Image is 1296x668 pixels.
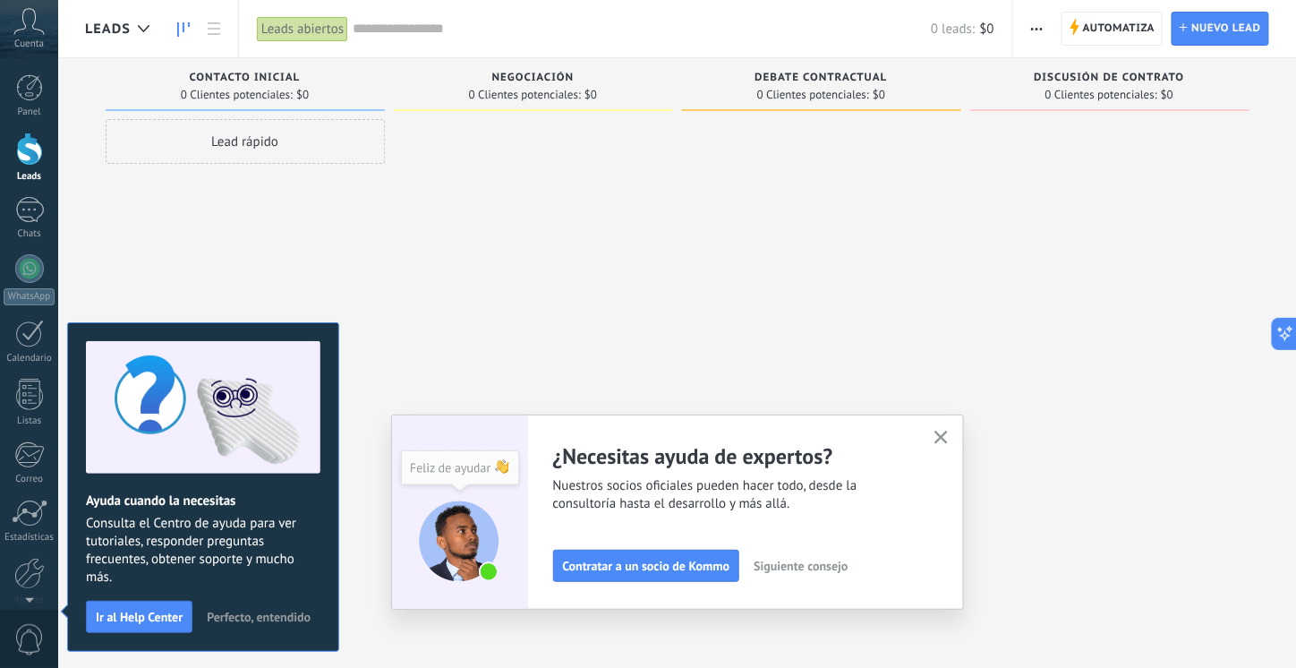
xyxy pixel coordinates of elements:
[1062,12,1164,46] a: Automatiza
[85,21,131,38] span: Leads
[207,611,311,623] span: Perfecto, entendido
[980,21,994,38] span: $0
[14,39,44,50] span: Cuenta
[190,72,301,84] span: Contacto inicial
[257,16,348,42] div: Leads abiertos
[553,550,740,582] button: Contratar a un socio de Kommo
[1083,13,1155,45] span: Automatiza
[553,477,913,513] span: Nuestros socios oficiales pueden hacer todo, desde la consultoría hasta el desarrollo y más allá.
[1024,12,1050,46] button: Más
[199,604,319,630] button: Perfecto, entendido
[4,228,55,240] div: Chats
[106,119,385,164] div: Lead rápido
[1045,90,1157,100] span: 0 Clientes potenciales:
[4,415,55,427] div: Listas
[4,532,55,544] div: Estadísticas
[4,474,55,485] div: Correo
[86,515,320,587] span: Consulta el Centro de ayuda para ver tutoriales, responder preguntas frecuentes, obtener soporte ...
[1191,13,1261,45] span: Nuevo lead
[1034,72,1184,84] span: Discusión de contrato
[199,12,229,47] a: Lista
[96,611,183,623] span: Ir al Help Center
[86,492,320,510] h2: Ayuda cuando la necesitas
[757,90,869,100] span: 0 Clientes potenciales:
[754,560,848,572] span: Siguiente consejo
[746,552,856,579] button: Siguiente consejo
[4,107,55,118] div: Panel
[403,72,664,87] div: Negociación
[492,72,575,84] span: Negociación
[296,90,309,100] span: $0
[755,72,887,84] span: Debate contractual
[86,601,192,633] button: Ir al Help Center
[931,21,975,38] span: 0 leads:
[4,171,55,183] div: Leads
[1161,90,1173,100] span: $0
[1172,12,1269,46] a: Nuevo lead
[584,90,597,100] span: $0
[979,72,1241,87] div: Discusión de contrato
[469,90,581,100] span: 0 Clientes potenciales:
[115,72,376,87] div: Contacto inicial
[168,12,199,47] a: Leads
[4,353,55,364] div: Calendario
[691,72,952,87] div: Debate contractual
[563,560,730,572] span: Contratar a un socio de Kommo
[4,288,55,305] div: WhatsApp
[873,90,885,100] span: $0
[181,90,293,100] span: 0 Clientes potenciales:
[553,442,913,470] h2: ¿Necesitas ayuda de expertos?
